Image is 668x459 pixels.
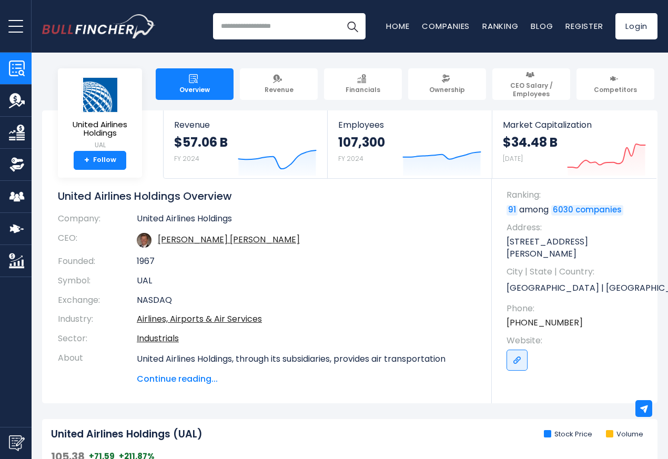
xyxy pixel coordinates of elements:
a: Airlines, Airports & Air Services [137,313,262,325]
button: Search [339,13,366,39]
a: Go to link [507,350,528,371]
a: Competitors [576,68,654,100]
td: UAL [137,271,476,291]
span: Employees [338,120,481,130]
h1: United Airlines Holdings Overview [58,189,476,203]
a: Industrials [137,332,179,344]
small: FY 2024 [338,154,363,163]
span: Market Capitalization [503,120,646,130]
li: Volume [606,430,643,439]
th: CEO: [58,229,137,252]
strong: $57.06 B [174,134,228,150]
span: Financials [346,86,380,94]
a: United Airlines Holdings UAL [66,77,134,151]
a: +Follow [74,151,126,170]
a: ceo [158,233,300,246]
span: Competitors [594,86,637,94]
strong: 107,300 [338,134,385,150]
p: [GEOGRAPHIC_DATA] | [GEOGRAPHIC_DATA] | US [507,281,647,297]
td: NASDAQ [137,291,476,310]
span: Website: [507,335,647,346]
img: Bullfincher logo [42,14,156,38]
span: Revenue [174,120,317,130]
small: FY 2024 [174,154,199,163]
a: Ranking [482,21,518,32]
a: Revenue [240,68,318,100]
img: Ownership [9,157,25,172]
a: Register [565,21,603,32]
small: [DATE] [503,154,523,163]
a: Login [615,13,657,39]
a: [PHONE_NUMBER] [507,317,583,329]
span: Ownership [429,86,465,94]
a: Employees 107,300 FY 2024 [328,110,491,178]
a: Go to homepage [42,14,155,38]
th: About [58,349,137,385]
a: Revenue $57.06 B FY 2024 [164,110,327,178]
td: United Airlines Holdings [137,213,476,229]
img: j-scott-kirby.jpg [137,233,151,248]
th: Symbol: [58,271,137,291]
small: UAL [66,140,134,150]
span: CEO Salary / Employees [497,81,565,98]
li: Stock Price [544,430,592,439]
a: Financials [324,68,402,100]
a: Overview [156,68,234,100]
span: Overview [179,86,210,94]
th: Exchange: [58,291,137,310]
a: Home [386,21,409,32]
span: Ranking: [507,189,647,201]
a: Ownership [408,68,486,100]
a: 6030 companies [551,205,623,216]
span: United Airlines Holdings [66,120,134,138]
a: Market Capitalization $34.48 B [DATE] [492,110,656,178]
th: Sector: [58,329,137,349]
a: 91 [507,205,518,216]
span: Phone: [507,303,647,314]
span: Address: [507,222,647,233]
strong: $34.48 B [503,134,558,150]
span: City | State | Country: [507,266,647,278]
th: Industry: [58,310,137,329]
h2: United Airlines Holdings (UAL) [51,428,203,441]
span: Revenue [265,86,293,94]
p: among [507,204,647,216]
th: Founded: [58,252,137,271]
span: Continue reading... [137,373,476,385]
a: Companies [422,21,470,32]
strong: + [84,156,89,165]
td: 1967 [137,252,476,271]
th: Company: [58,213,137,229]
a: Blog [531,21,553,32]
p: [STREET_ADDRESS][PERSON_NAME] [507,236,647,260]
a: CEO Salary / Employees [492,68,570,100]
